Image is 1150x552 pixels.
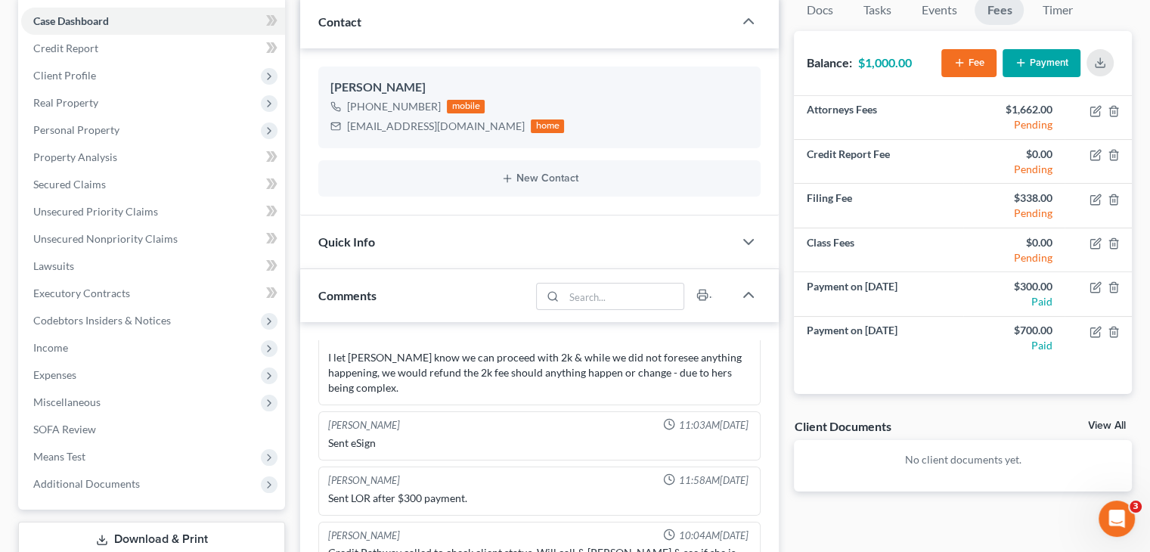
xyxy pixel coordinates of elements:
div: $0.00 [975,235,1052,250]
div: $0.00 [975,147,1052,162]
span: Client Profile [33,69,96,82]
span: Property Analysis [33,150,117,163]
div: [PERSON_NAME] [328,418,400,433]
td: Credit Report Fee [794,140,962,184]
span: 11:58AM[DATE] [678,473,748,488]
span: Personal Property [33,123,119,136]
div: Sent eSign [328,436,751,451]
p: No client documents yet. [806,452,1120,467]
div: [PERSON_NAME] [328,529,400,543]
span: SOFA Review [33,423,96,436]
a: SOFA Review [21,416,285,443]
td: Class Fees [794,228,962,271]
td: Attorneys Fees [794,96,962,140]
div: Client Documents [794,418,891,434]
span: Additional Documents [33,477,140,490]
div: [PERSON_NAME] - Go ahead with her as an above median 7. Tell her if something happens we will ref... [328,305,751,395]
div: $700.00 [975,323,1052,338]
span: Executory Contracts [33,287,130,299]
span: Case Dashboard [33,14,109,27]
a: View All [1088,420,1126,431]
a: Unsecured Nonpriority Claims [21,225,285,253]
button: Fee [941,49,997,77]
div: mobile [447,100,485,113]
div: [EMAIL_ADDRESS][DOMAIN_NAME] [347,119,525,134]
span: Income [33,341,68,354]
span: Secured Claims [33,178,106,191]
span: Unsecured Priority Claims [33,205,158,218]
a: Case Dashboard [21,8,285,35]
div: [PHONE_NUMBER] [347,99,441,114]
span: Expenses [33,368,76,381]
a: Unsecured Priority Claims [21,198,285,225]
div: $338.00 [975,191,1052,206]
div: [PERSON_NAME] [330,79,749,97]
div: home [531,119,564,133]
div: $300.00 [975,279,1052,294]
td: Filing Fee [794,184,962,228]
span: 10:04AM[DATE] [678,529,748,543]
div: $1,662.00 [975,102,1052,117]
div: Pending [975,117,1052,132]
span: Real Property [33,96,98,109]
div: Sent LOR after $300 payment. [328,491,751,506]
span: Contact [318,14,361,29]
button: New Contact [330,172,749,185]
input: Search... [564,284,684,309]
span: Comments [318,288,377,302]
div: Pending [975,162,1052,177]
div: [PERSON_NAME] [328,473,400,488]
a: Property Analysis [21,144,285,171]
iframe: Intercom live chat [1099,501,1135,537]
td: Payment on [DATE] [794,316,962,360]
span: Codebtors Insiders & Notices [33,314,171,327]
span: Miscellaneous [33,395,101,408]
span: Unsecured Nonpriority Claims [33,232,178,245]
div: Pending [975,206,1052,221]
span: Lawsuits [33,259,74,272]
span: 11:03AM[DATE] [678,418,748,433]
div: Pending [975,250,1052,265]
span: Quick Info [318,234,375,249]
td: Payment on [DATE] [794,272,962,316]
a: Lawsuits [21,253,285,280]
button: Payment [1003,49,1080,77]
span: Credit Report [33,42,98,54]
span: 3 [1130,501,1142,513]
span: Means Test [33,450,85,463]
strong: $1,000.00 [857,55,911,70]
a: Executory Contracts [21,280,285,307]
div: Paid [975,338,1052,353]
a: Credit Report [21,35,285,62]
strong: Balance: [806,55,851,70]
div: Paid [975,294,1052,309]
a: Secured Claims [21,171,285,198]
